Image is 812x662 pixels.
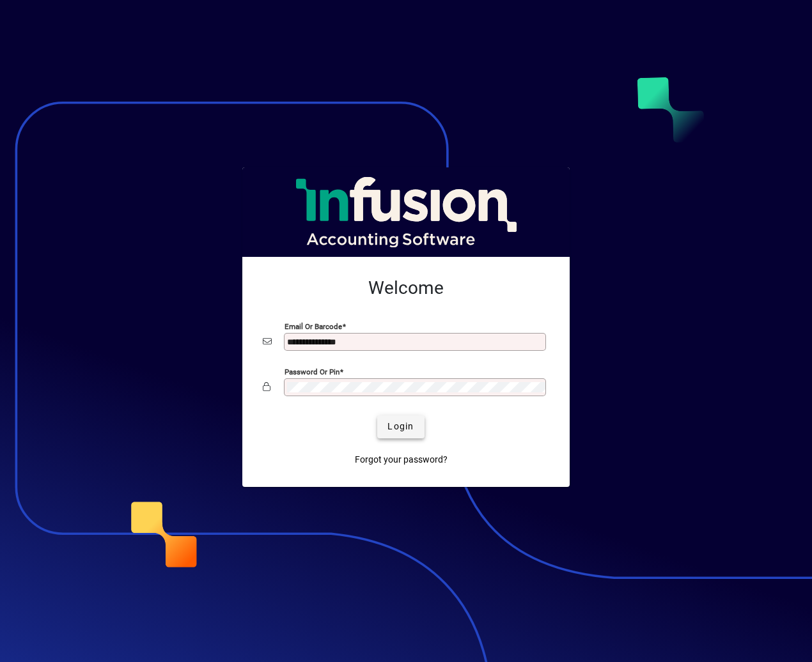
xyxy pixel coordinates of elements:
[377,415,424,438] button: Login
[387,420,414,433] span: Login
[285,367,340,376] mat-label: Password or Pin
[350,449,453,472] a: Forgot your password?
[263,277,549,299] h2: Welcome
[355,453,448,466] span: Forgot your password?
[285,321,342,330] mat-label: Email or Barcode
